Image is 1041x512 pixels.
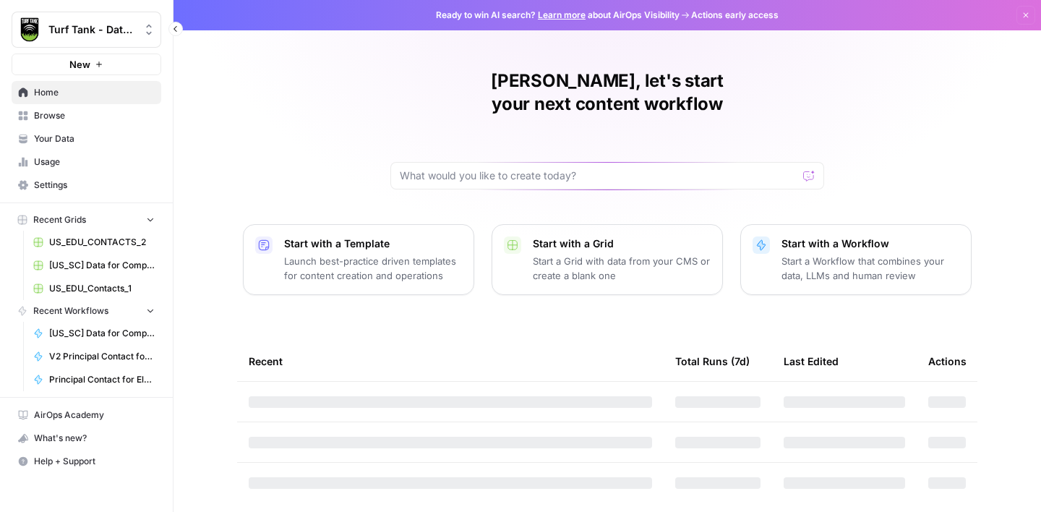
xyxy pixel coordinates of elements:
button: Recent Workflows [12,300,161,322]
button: Start with a WorkflowStart a Workflow that combines your data, LLMs and human review [740,224,972,295]
span: US_EDU_Contacts_1 [49,282,155,295]
a: Learn more [538,9,586,20]
span: Settings [34,179,155,192]
input: What would you like to create today? [400,168,797,183]
a: Your Data [12,127,161,150]
div: Actions [928,341,967,381]
a: Usage [12,150,161,174]
span: Actions early access [691,9,779,22]
a: AirOps Academy [12,404,161,427]
button: Recent Grids [12,209,161,231]
a: US_EDU_CONTACTS_2 [27,231,161,254]
span: Your Data [34,132,155,145]
p: Start a Workflow that combines your data, LLMs and human review [781,254,959,283]
div: Total Runs (7d) [675,341,750,381]
span: US_EDU_CONTACTS_2 [49,236,155,249]
a: Browse [12,104,161,127]
a: Settings [12,174,161,197]
a: [US_SC] Data for Companies to Import to HubSpot [27,254,161,277]
img: Turf Tank - Data Team Logo [17,17,43,43]
a: Principal Contact for Elementary Schools [27,368,161,391]
span: [US_SC] Data for Companies to Import to HubSpot [49,259,155,272]
span: Turf Tank - Data Team [48,22,136,37]
span: Home [34,86,155,99]
span: [US_SC] Data for Companies to Import to HubSpot [49,327,155,340]
button: Workspace: Turf Tank - Data Team [12,12,161,48]
span: Usage [34,155,155,168]
span: New [69,57,90,72]
a: US_EDU_Contacts_1 [27,277,161,300]
button: Start with a TemplateLaunch best-practice driven templates for content creation and operations [243,224,474,295]
button: What's new? [12,427,161,450]
p: Start with a Workflow [781,236,959,251]
a: Home [12,81,161,104]
span: V2 Principal Contact for Elementary Schools [49,350,155,363]
span: Recent Grids [33,213,86,226]
button: Help + Support [12,450,161,473]
div: Last Edited [784,341,839,381]
a: [US_SC] Data for Companies to Import to HubSpot [27,322,161,345]
div: What's new? [12,427,160,449]
p: Start with a Template [284,236,462,251]
span: Recent Workflows [33,304,108,317]
div: Recent [249,341,652,381]
span: AirOps Academy [34,409,155,422]
h1: [PERSON_NAME], let's start your next content workflow [390,69,824,116]
button: Start with a GridStart a Grid with data from your CMS or create a blank one [492,224,723,295]
p: Start a Grid with data from your CMS or create a blank one [533,254,711,283]
p: Launch best-practice driven templates for content creation and operations [284,254,462,283]
span: Principal Contact for Elementary Schools [49,373,155,386]
span: Browse [34,109,155,122]
a: V2 Principal Contact for Elementary Schools [27,345,161,368]
button: New [12,54,161,75]
span: Ready to win AI search? about AirOps Visibility [436,9,680,22]
p: Start with a Grid [533,236,711,251]
span: Help + Support [34,455,155,468]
